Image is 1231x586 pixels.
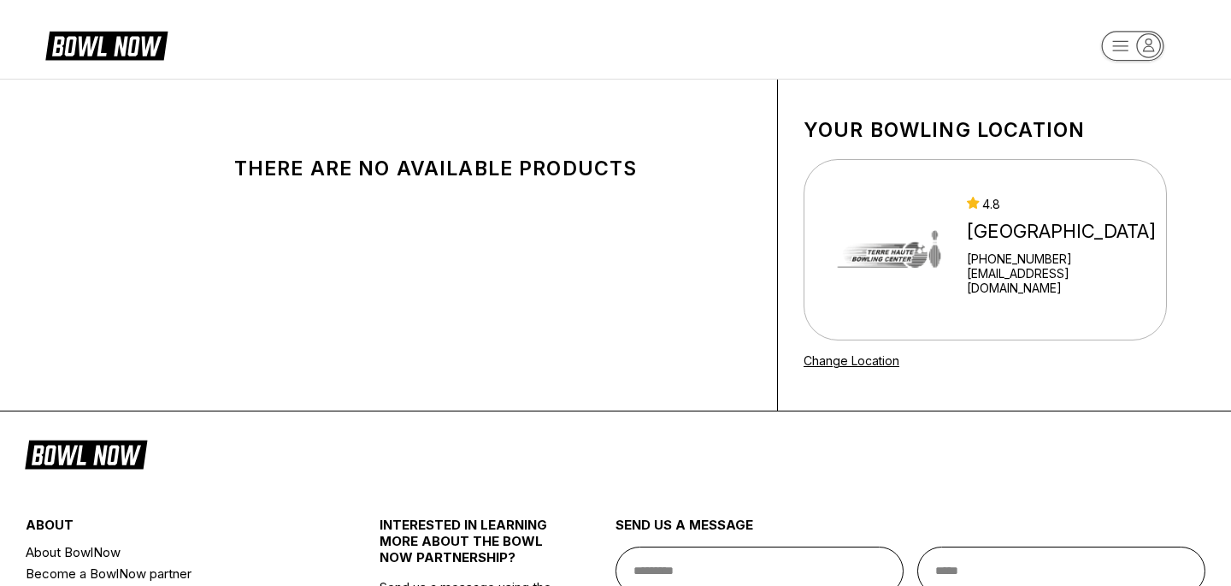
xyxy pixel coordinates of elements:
div: [GEOGRAPHIC_DATA] [967,220,1159,243]
div: INTERESTED IN LEARNING MORE ABOUT THE BOWL NOW PARTNERSHIP? [380,517,557,579]
a: [EMAIL_ADDRESS][DOMAIN_NAME] [967,266,1159,295]
div: There are no available products [171,157,700,181]
a: About BowlNow [26,542,321,563]
a: Become a BowlNow partner [26,563,321,584]
div: send us a message [615,517,1205,547]
div: about [26,517,321,542]
div: [PHONE_NUMBER] [967,252,1159,266]
img: Terre Haute Bowling Center [827,186,951,314]
a: Change Location [804,353,899,368]
h1: Your bowling location [804,118,1167,142]
div: 4.8 [967,197,1159,211]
